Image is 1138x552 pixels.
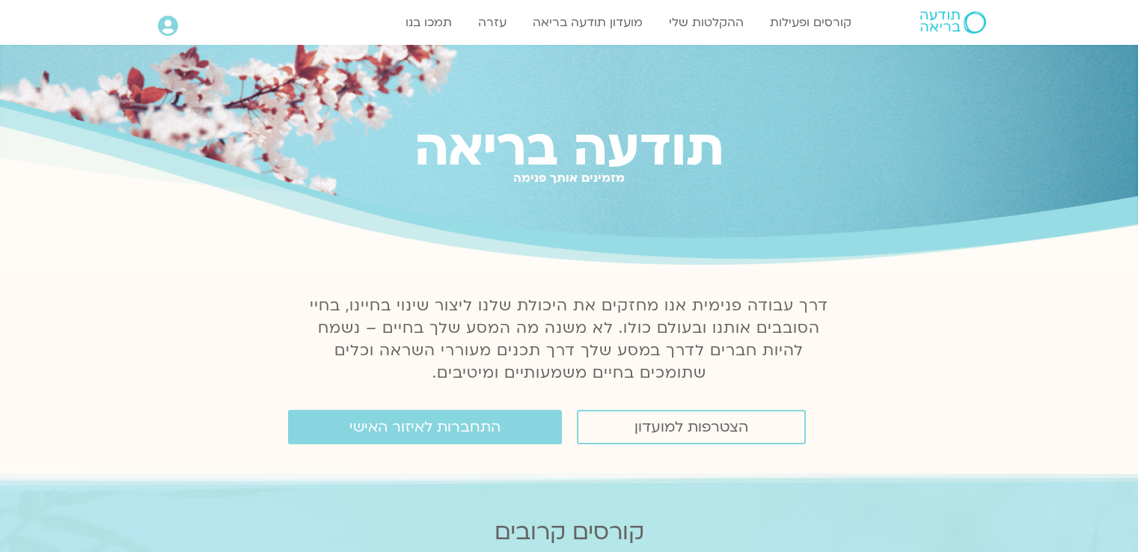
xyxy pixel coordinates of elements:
p: דרך עבודה פנימית אנו מחזקים את היכולת שלנו ליצור שינוי בחיינו, בחיי הסובבים אותנו ובעולם כולו. לא... [302,295,837,384]
a: ההקלטות שלי [661,8,751,37]
h2: קורסים קרובים [103,519,1035,545]
span: התחברות לאיזור האישי [349,419,501,435]
span: הצטרפות למועדון [634,419,748,435]
a: קורסים ופעילות [762,8,859,37]
a: עזרה [471,8,514,37]
a: הצטרפות למועדון [577,410,806,444]
img: תודעה בריאה [920,11,986,34]
a: מועדון תודעה בריאה [525,8,650,37]
a: התחברות לאיזור האישי [288,410,562,444]
a: תמכו בנו [398,8,459,37]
